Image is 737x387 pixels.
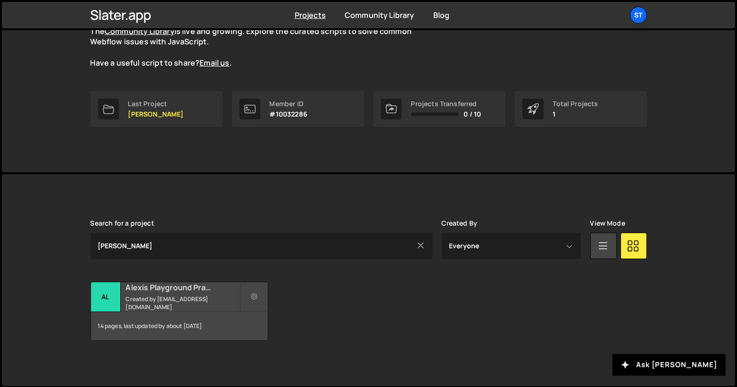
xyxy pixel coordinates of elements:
h2: Alexis Playground Practice [126,282,240,293]
div: Member ID [270,100,307,108]
p: 1 [553,110,598,118]
a: Blog [433,10,450,20]
label: Search for a project [91,219,154,227]
a: St [630,7,647,24]
small: Created by [EMAIL_ADDRESS][DOMAIN_NAME] [126,295,240,311]
div: 14 pages, last updated by about [DATE] [91,312,268,340]
div: Projects Transferred [411,100,481,108]
a: Al Alexis Playground Practice Created by [EMAIL_ADDRESS][DOMAIN_NAME] 14 pages, last updated by a... [91,282,268,341]
a: Community Library [345,10,414,20]
a: Email us [199,58,229,68]
a: Community Library [105,26,174,36]
span: 0 / 10 [464,110,481,118]
p: #10032286 [270,110,307,118]
label: Created By [442,219,478,227]
p: The is live and growing. Explore the curated scripts to solve common Webflow issues with JavaScri... [91,26,430,68]
a: Last Project [PERSON_NAME] [91,91,223,127]
p: [PERSON_NAME] [128,110,184,118]
a: Projects [295,10,326,20]
div: Total Projects [553,100,598,108]
input: Type your project... [91,233,432,259]
button: Ask [PERSON_NAME] [613,354,726,376]
div: Al [91,282,121,312]
label: View Mode [590,219,625,227]
div: Last Project [128,100,184,108]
